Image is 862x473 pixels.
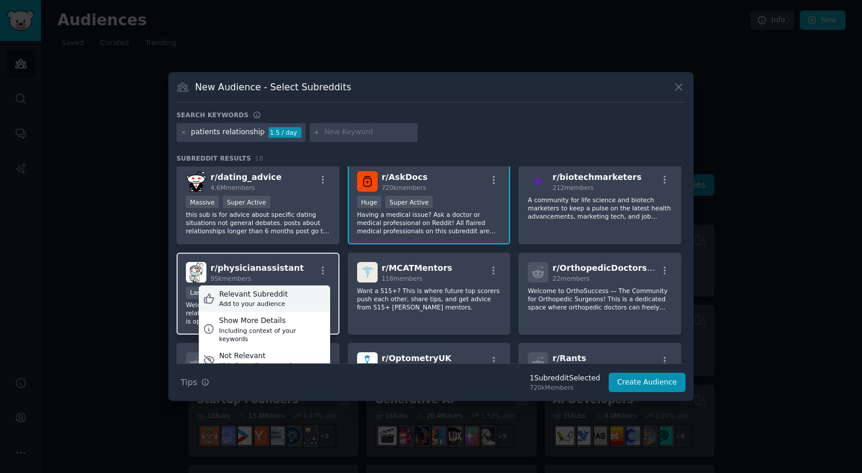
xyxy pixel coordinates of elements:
[219,351,297,362] div: Not Relevant
[186,262,206,283] img: physicianassistant
[357,352,378,373] img: OptometryUK
[211,184,255,191] span: 4.6M members
[177,154,251,162] span: Subreddit Results
[324,127,413,138] input: New Keyword
[219,300,288,308] div: Add to your audience
[552,275,589,282] span: 22 members
[528,287,672,311] p: Welcome to OrthoSuccess — The Community for Orthopedic Surgeons! This is a dedicated space where ...
[357,171,378,192] img: AskDocs
[186,210,330,235] p: this sub is for advice about specific dating situations not general debates. posts about relation...
[186,301,330,325] p: Welcome to our virtual space for all things related to Physician Associates. Participation is ope...
[530,383,600,392] div: 720k Members
[357,262,378,283] img: MCATMentors
[552,172,642,182] span: r/ biotechmarketers
[186,171,206,192] img: dating_advice
[223,196,270,208] div: Super Active
[211,172,281,182] span: r/ dating_advice
[382,353,452,363] span: r/ OptometryUK
[382,172,427,182] span: r/ AskDocs
[552,263,670,273] span: r/ OrthopedicDoctorsPune
[528,171,548,192] img: biotechmarketers
[219,316,325,326] div: Show More Details
[219,361,297,369] div: Hide from all your results
[385,196,433,208] div: Super Active
[528,196,672,220] p: A community for life science and biotech marketers to keep a pulse on the latest health advanceme...
[552,353,586,363] span: r/ Rants
[530,373,600,384] div: 1 Subreddit Selected
[609,373,686,393] button: Create Audience
[219,290,288,300] div: Relevant Subreddit
[357,287,501,311] p: Want a 515+? This is where future top scorers push each other, share tips, and get advice from 51...
[269,127,301,138] div: 1.5 / day
[177,372,213,393] button: Tips
[177,111,249,119] h3: Search keywords
[195,81,351,93] h3: New Audience - Select Subreddits
[211,275,251,282] span: 95k members
[219,326,325,343] div: Including context of your keywords
[181,376,197,389] span: Tips
[552,184,593,191] span: 212 members
[382,184,426,191] span: 720k members
[186,287,212,299] div: Large
[186,196,219,208] div: Massive
[382,263,452,273] span: r/ MCATMentors
[211,263,304,273] span: r/ physicianassistant
[191,127,265,138] div: patients relationship
[357,196,382,208] div: Huge
[255,155,263,162] span: 18
[357,210,501,235] p: Having a medical issue? Ask a doctor or medical professional on Reddit! All flaired medical profe...
[382,275,423,282] span: 118 members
